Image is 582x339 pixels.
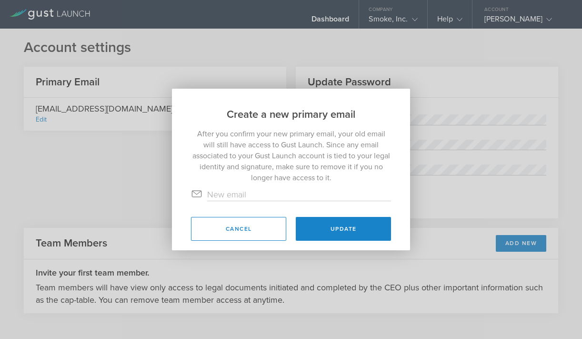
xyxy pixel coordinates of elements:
[172,89,410,122] h2: Create a new primary email
[296,217,391,241] button: Update
[207,188,391,201] input: New email
[191,217,286,241] button: Cancel
[534,293,582,339] iframe: Chat Widget
[191,129,391,184] p: After you confirm your new primary email, your old email will still have access to Gust Launch. S...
